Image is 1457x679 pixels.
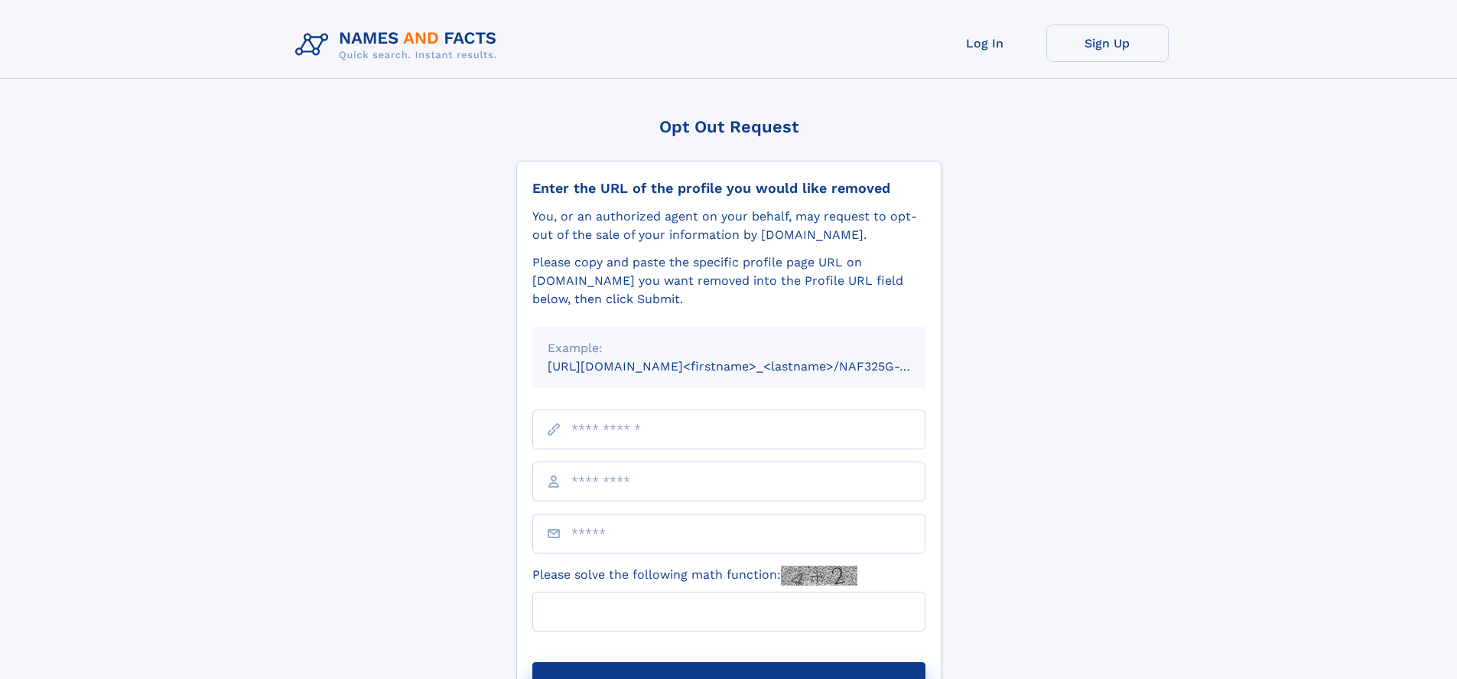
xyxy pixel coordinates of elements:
[532,253,925,308] div: Please copy and paste the specific profile page URL on [DOMAIN_NAME] you want removed into the Pr...
[1046,24,1169,62] a: Sign Up
[548,359,955,374] small: [URL][DOMAIN_NAME]<firstname>_<lastname>/NAF325G-xxxxxxxx
[532,180,925,197] div: Enter the URL of the profile you would like removed
[924,24,1046,62] a: Log In
[516,117,942,136] div: Opt Out Request
[532,207,925,244] div: You, or an authorized agent on your behalf, may request to opt-out of the sale of your informatio...
[532,566,857,586] label: Please solve the following math function:
[548,339,910,357] div: Example:
[289,24,509,66] img: Logo Names and Facts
